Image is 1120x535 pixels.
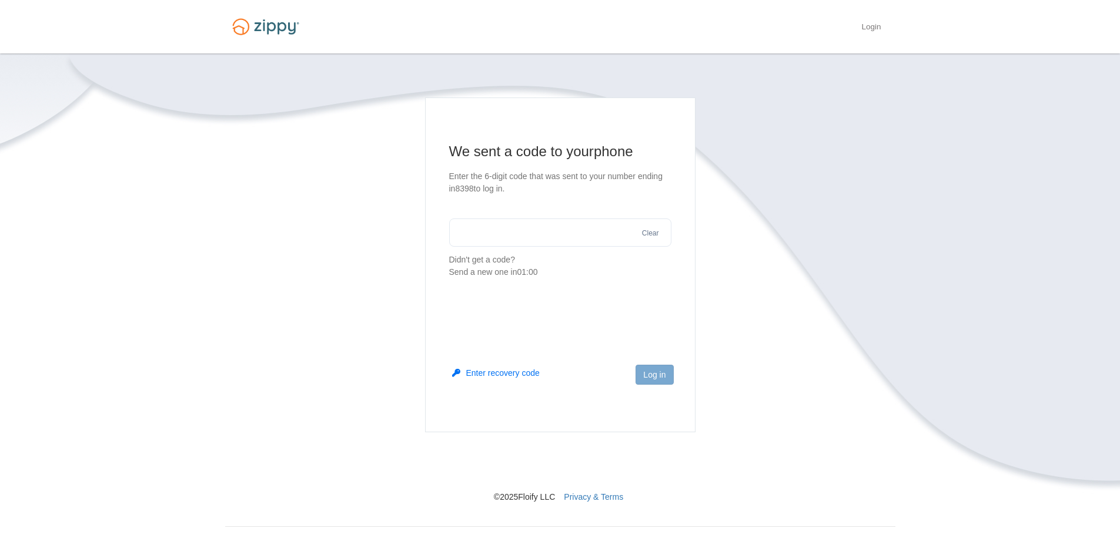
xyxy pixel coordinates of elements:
button: Clear [638,228,663,239]
p: Didn't get a code? [449,254,671,278]
div: Send a new one in 01:00 [449,266,671,278]
a: Privacy & Terms [564,492,623,502]
button: Enter recovery code [452,367,540,379]
p: Enter the 6-digit code that was sent to your number ending in 8398 to log in. [449,170,671,195]
img: Logo [225,13,306,41]
h1: We sent a code to your phone [449,142,671,161]
a: Login [861,22,881,34]
nav: © 2025 Floify LLC [225,432,895,503]
button: Log in [636,365,673,385]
